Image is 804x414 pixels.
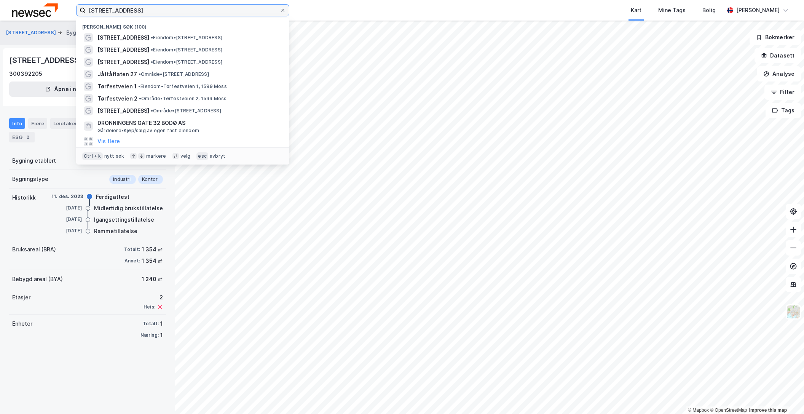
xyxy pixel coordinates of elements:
button: Vis flere [97,137,120,146]
div: [DATE] [51,216,82,223]
div: Bygningstype [12,174,48,184]
div: avbryt [210,153,225,159]
span: [STREET_ADDRESS] [97,33,149,42]
div: [STREET_ADDRESS] [9,54,84,66]
span: • [139,71,141,77]
button: Analyse [757,66,801,82]
div: 300392205 [9,69,42,78]
div: 2 [24,133,32,141]
button: Tags [766,103,801,118]
div: Leietakere [50,118,93,129]
div: Bygning [66,28,87,37]
span: Eiendom • Tørfestveien 1, 1599 Moss [138,83,227,90]
div: 1 [160,319,163,328]
iframe: Chat Widget [766,377,804,414]
span: Område • [STREET_ADDRESS] [139,71,209,77]
input: Søk på adresse, matrikkel, gårdeiere, leietakere eller personer [86,5,280,16]
div: 11. des. 2023 [51,193,83,200]
div: Mine Tags [658,6,686,15]
div: Totalt: [124,246,140,253]
div: Midlertidig brukstillatelse [94,204,163,213]
div: nytt søk [104,153,124,159]
button: Åpne i ny fane [9,82,129,97]
div: 1 354 ㎡ [142,256,163,265]
span: [STREET_ADDRESS] [97,45,149,54]
span: Område • [STREET_ADDRESS] [151,108,221,114]
div: markere [146,153,166,159]
div: Enheter [12,319,32,328]
div: Bruksareal (BRA) [12,245,56,254]
div: Heis: [144,304,155,310]
button: Datasett [755,48,801,63]
div: Rammetillatelse [94,227,137,236]
div: Bolig [702,6,716,15]
div: Eiere [28,118,47,129]
div: [DATE] [51,205,82,211]
div: Kart [631,6,641,15]
div: 2 [144,293,163,302]
div: [PERSON_NAME] søk (100) [76,18,289,32]
span: • [139,96,141,101]
span: • [151,35,153,40]
span: • [151,59,153,65]
span: • [151,108,153,113]
span: Gårdeiere • Kjøp/salg av egen fast eiendom [97,128,199,134]
span: Tørfestveien 2 [97,94,137,103]
div: Annet: [124,258,140,264]
span: Område • Tørfestveien 2, 1599 Moss [139,96,227,102]
div: Historikk [12,193,36,202]
span: [STREET_ADDRESS] [97,58,149,67]
div: Ferdigattest [96,192,129,201]
div: Igangsettingstillatelse [94,215,154,224]
div: Ctrl + k [82,152,103,160]
img: Z [786,305,801,319]
div: ESG [9,132,35,142]
a: Mapbox [688,408,709,413]
div: Totalt: [143,321,159,327]
a: Improve this map [749,408,787,413]
div: [DATE] [51,227,82,234]
span: Jåttåflaten 27 [97,70,137,79]
span: Eiendom • [STREET_ADDRESS] [151,35,222,41]
div: Bebygd areal (BYA) [12,275,63,284]
span: • [151,47,153,53]
div: velg [180,153,191,159]
div: Etasjer [12,293,30,302]
div: Kontrollprogram for chat [766,377,804,414]
span: • [138,83,140,89]
div: esc [196,152,208,160]
div: Næring: [140,332,159,338]
img: newsec-logo.f6e21ccffca1b3a03d2d.png [12,3,58,17]
button: Filter [764,85,801,100]
span: DRONNINGENS GATE 32 BODØ AS [97,118,280,128]
div: Bygning etablert [12,156,56,165]
span: [STREET_ADDRESS] [97,106,149,115]
button: [STREET_ADDRESS] [6,29,57,37]
span: Tørfestveien 1 [97,82,137,91]
span: Eiendom • [STREET_ADDRESS] [151,59,222,65]
div: 1 354 ㎡ [142,245,163,254]
div: 1 [160,331,163,340]
div: Info [9,118,25,129]
div: 1 240 ㎡ [142,275,163,284]
a: OpenStreetMap [710,408,747,413]
button: Bokmerker [750,30,801,45]
span: Eiendom • [STREET_ADDRESS] [151,47,222,53]
div: [PERSON_NAME] [736,6,780,15]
